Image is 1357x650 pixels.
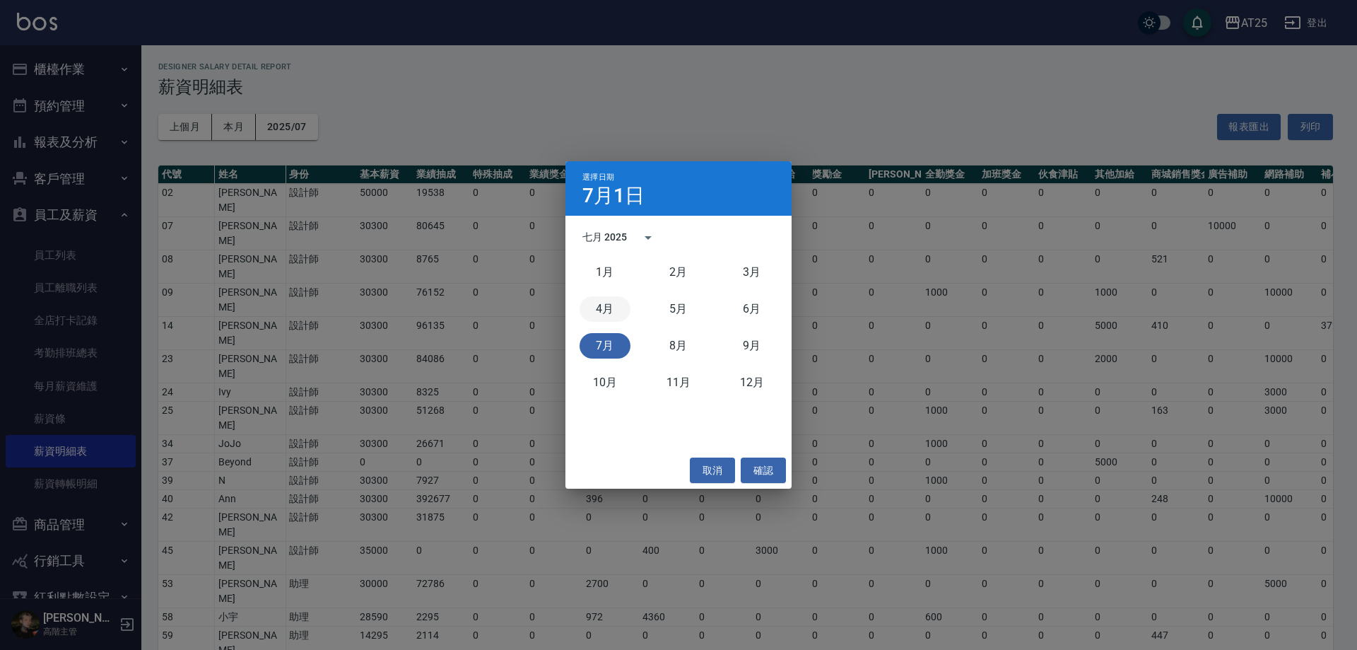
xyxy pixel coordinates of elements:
button: 五月 [653,296,704,322]
button: 十一月 [653,370,704,395]
button: 六月 [727,296,777,322]
button: 四月 [580,296,630,322]
h4: 7月1日 [582,187,645,204]
button: 確認 [741,458,786,484]
button: 一月 [580,260,630,285]
button: 三月 [727,260,777,285]
button: 二月 [653,260,704,285]
button: calendar view is open, switch to year view [631,221,665,255]
button: 十二月 [727,370,777,395]
button: 九月 [727,333,777,359]
button: 八月 [653,333,704,359]
div: 七月 2025 [582,230,627,245]
span: 選擇日期 [582,173,614,182]
button: 十月 [580,370,630,395]
button: 七月 [580,333,630,359]
button: 取消 [690,458,735,484]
